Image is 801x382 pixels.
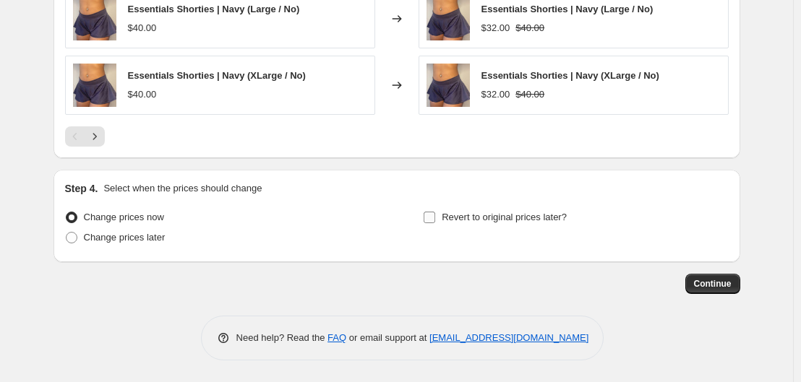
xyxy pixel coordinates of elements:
span: Essentials Shorties | Navy (Large / No) [128,4,300,14]
a: FAQ [327,332,346,343]
span: Essentials Shorties | Navy (XLarge / No) [128,70,306,81]
div: $40.00 [128,87,157,102]
button: Continue [685,274,740,294]
nav: Pagination [65,126,105,147]
span: Change prices later [84,232,166,243]
div: $32.00 [481,87,510,102]
strike: $40.00 [515,21,544,35]
strike: $40.00 [515,87,544,102]
img: 92DA4BAF-BEE6-472C-A4A9-B90814651663_80x.jpg [73,64,116,107]
span: Need help? Read the [236,332,328,343]
a: [EMAIL_ADDRESS][DOMAIN_NAME] [429,332,588,343]
h2: Step 4. [65,181,98,196]
span: Revert to original prices later? [442,212,567,222]
div: $32.00 [481,21,510,35]
span: Change prices now [84,212,164,222]
span: Essentials Shorties | Navy (Large / No) [481,4,654,14]
span: Essentials Shorties | Navy (XLarge / No) [481,70,659,81]
p: Select when the prices should change [103,181,262,196]
span: Continue [694,278,732,290]
span: or email support at [346,332,429,343]
img: 92DA4BAF-BEE6-472C-A4A9-B90814651663_80x.jpg [427,64,470,107]
div: $40.00 [128,21,157,35]
button: Next [85,126,105,147]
